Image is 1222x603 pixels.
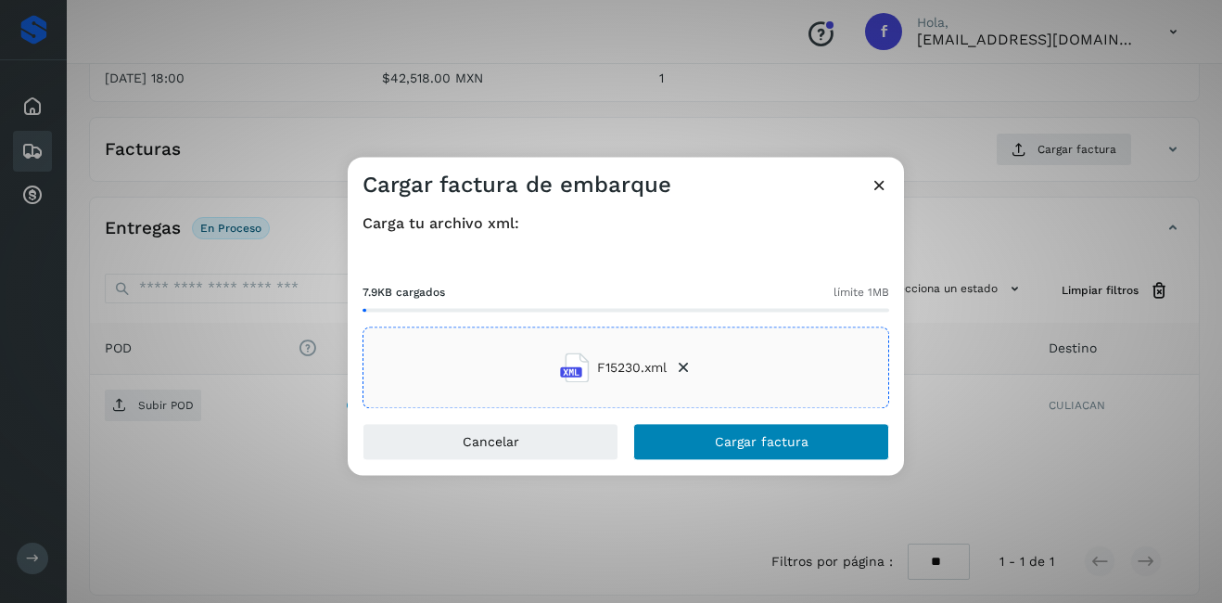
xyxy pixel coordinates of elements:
h3: Cargar factura de embarque [363,172,671,199]
span: 7.9KB cargados [363,285,445,301]
span: límite 1MB [834,285,889,301]
span: Cargar factura [715,436,808,449]
span: F15230.xml [597,358,667,378]
span: Cancelar [463,436,519,449]
h4: Carga tu archivo xml: [363,214,889,232]
button: Cargar factura [633,424,889,461]
button: Cancelar [363,424,618,461]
